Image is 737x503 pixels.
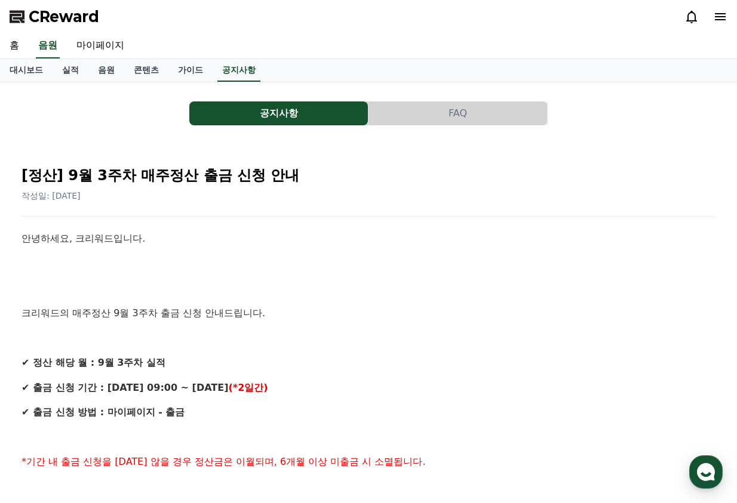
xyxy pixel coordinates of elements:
[185,396,199,406] span: 설정
[228,382,268,393] strong: (*2일간)
[124,59,168,82] a: 콘텐츠
[189,101,368,125] button: 공지사항
[10,7,99,26] a: CReward
[22,191,81,200] span: 작성일: [DATE]
[4,378,79,408] a: 홈
[217,59,260,82] a: 공지사항
[22,166,715,185] h2: [정산] 9월 3주차 매주정산 출금 신청 안내
[22,305,715,321] p: 크리워드의 매주정산 9월 3주차 출금 신청 안내드립니다.
[29,7,99,26] span: CReward
[22,357,165,368] strong: ✔ 정산 해당 월 : 9월 3주차 실적
[168,59,213,82] a: 가이드
[88,59,124,82] a: 음원
[368,101,547,125] button: FAQ
[22,231,715,246] p: 안녕하세요, 크리워드입니다.
[22,456,426,467] span: *기간 내 출금 신청을 [DATE] 않을 경우 정산금은 이월되며, 6개월 이상 미출금 시 소멸됩니다.
[38,396,45,406] span: 홈
[53,59,88,82] a: 실적
[79,378,154,408] a: 대화
[109,397,124,406] span: 대화
[368,101,548,125] a: FAQ
[154,378,229,408] a: 설정
[22,406,185,418] strong: ✔ 출금 신청 방법 : 마이페이지 - 출금
[67,33,134,58] a: 마이페이지
[36,33,60,58] a: 음원
[22,382,228,393] strong: ✔ 출금 신청 기간 : [DATE] 09:00 ~ [DATE]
